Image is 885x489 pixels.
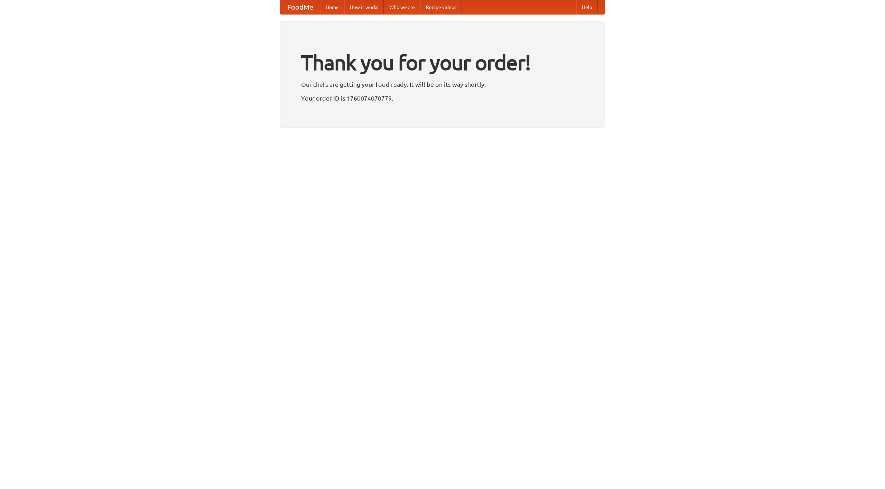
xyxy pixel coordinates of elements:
a: Help [576,0,598,14]
a: Home [320,0,344,14]
p: Our chefs are getting your food ready. It will be on its way shortly. [301,79,584,90]
a: Who we are [384,0,420,14]
a: FoodMe [280,0,320,14]
a: Recipe videos [420,0,462,14]
p: Your order ID is 1760074070779. [301,93,584,103]
h1: Thank you for your order! [301,46,584,79]
a: How it works [344,0,384,14]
